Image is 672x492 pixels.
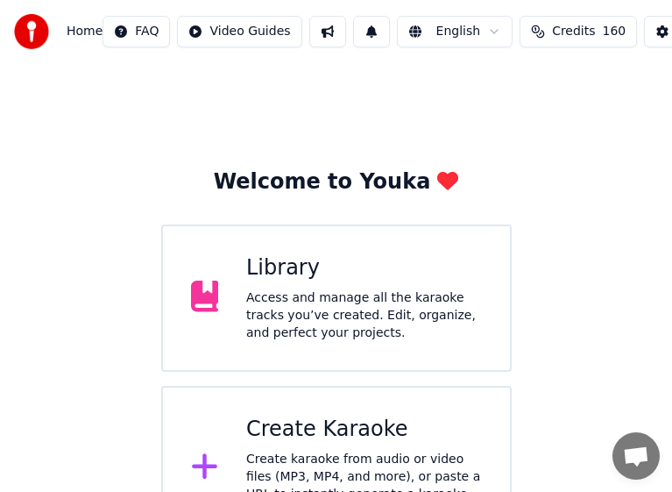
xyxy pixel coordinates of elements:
span: Home [67,23,103,40]
div: Create Karaoke [246,416,482,444]
button: Credits160 [520,16,637,47]
div: Welcome to Youka [214,168,459,196]
span: Credits [552,23,595,40]
button: FAQ [103,16,170,47]
div: Library [246,254,482,282]
div: Öppna chatt [612,432,660,480]
div: Access and manage all the karaoke tracks you’ve created. Edit, organize, and perfect your projects. [246,289,482,342]
button: Video Guides [177,16,301,47]
nav: breadcrumb [67,23,103,40]
span: 160 [603,23,626,40]
img: youka [14,14,49,49]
